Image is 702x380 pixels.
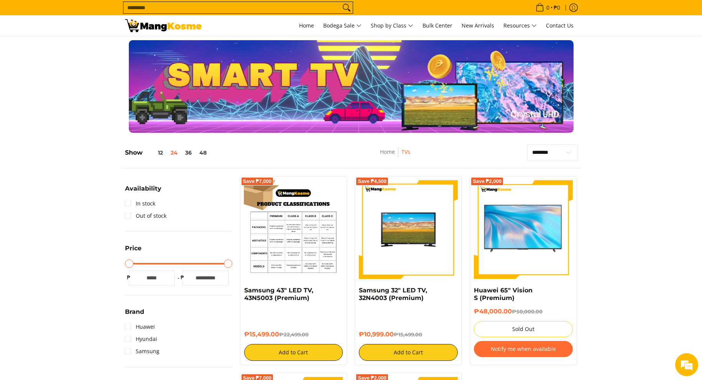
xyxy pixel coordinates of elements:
div: Chat with us now [40,43,129,53]
span: Save ₱4,500 [358,179,386,184]
summary: Open [125,309,144,321]
span: Home [299,22,314,29]
span: Save ₱2,000 [473,179,501,184]
a: Samsung [125,345,159,357]
span: ₱0 [552,5,561,10]
a: Huawei 65" Vision S (Premium) [474,287,533,302]
a: Shop by Class [367,15,417,36]
img: TVs - Premium Television Brands l Mang Kosme [125,19,202,32]
button: Notify me when available [474,341,573,357]
del: ₱15,499.00 [394,331,422,338]
img: Samsung 43" LED TV, 43N5003 (Premium) - 0 [244,180,343,279]
button: Add to Cart [244,344,343,361]
span: Bulk Center [423,22,452,29]
img: samsung-32-inch-led-tv-full-view-mang-kosme [359,180,458,279]
span: Shop by Class [371,21,413,31]
a: TVs [401,148,410,155]
button: 12 [143,150,167,156]
a: Contact Us [542,15,577,36]
span: 0 [545,5,551,10]
span: • [533,3,562,12]
button: 48 [196,150,210,156]
a: Home [380,148,395,155]
summary: Open [125,186,161,197]
button: Search [340,2,353,13]
button: Add to Cart [359,344,458,361]
span: Resources [503,21,537,31]
del: ₱50,000.00 [512,308,543,315]
a: Home [295,15,318,36]
h6: ₱10,999.00 [359,331,458,338]
h5: Show [125,149,210,157]
button: Sold Out [474,321,573,337]
h6: ₱15,499.00 [244,331,343,338]
textarea: Type your message and hit 'Enter' [4,209,146,236]
button: 24 [167,150,181,156]
a: In stock [125,197,155,210]
del: ₱22,499.00 [279,331,309,338]
h6: ₱48,000.00 [474,308,573,315]
nav: Main Menu [209,15,577,36]
span: ₱ [179,274,186,281]
a: Huawei [125,321,155,333]
img: huawei-s-65-inch-4k-lcd-display-tv-full-view-mang-kosme [474,184,573,274]
span: New Arrivals [462,22,494,29]
span: We're online! [44,96,106,174]
a: Out of stock [125,210,166,222]
a: Samsung 32" LED TV, 32N4003 (Premium) [359,287,427,302]
a: Bodega Sale [319,15,365,36]
span: Availability [125,186,161,192]
summary: Open [125,245,141,257]
a: Bulk Center [419,15,456,36]
a: Resources [500,15,541,36]
a: Samsung 43" LED TV, 43N5003 (Premium) [244,287,313,302]
a: New Arrivals [458,15,498,36]
span: Brand [125,309,144,315]
span: Save ₱7,000 [243,179,272,184]
span: Contact Us [546,22,574,29]
span: ₱ [125,274,133,281]
a: Hyundai [125,333,157,345]
span: Bodega Sale [323,21,362,31]
button: 36 [181,150,196,156]
nav: Breadcrumbs [338,147,452,165]
span: Price [125,245,141,251]
div: Minimize live chat window [126,4,144,22]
